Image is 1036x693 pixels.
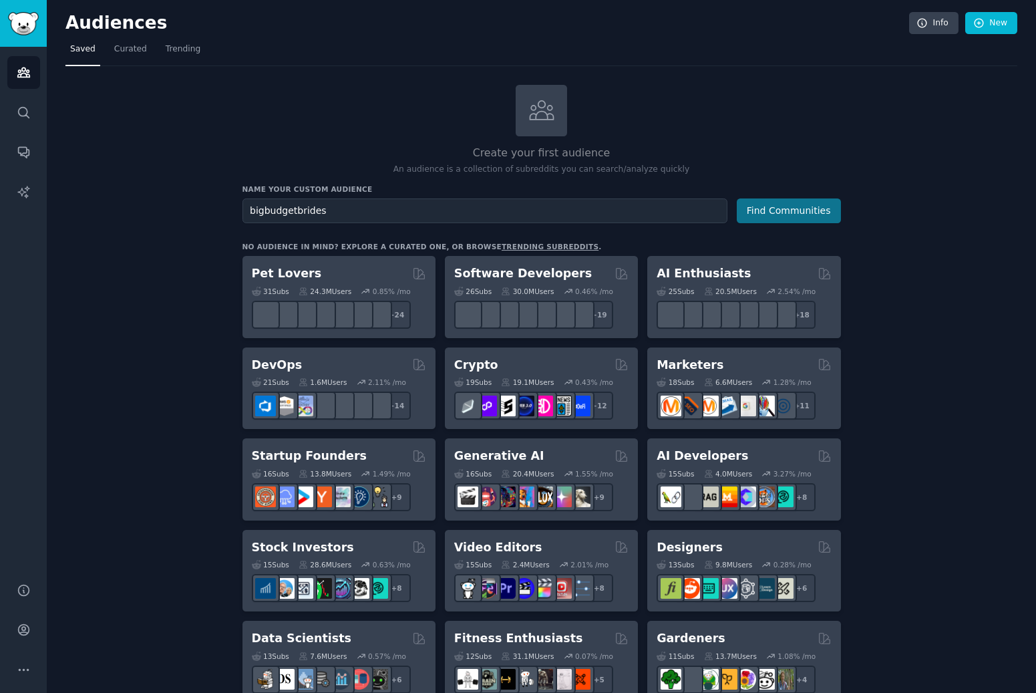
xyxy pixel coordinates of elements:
[773,469,812,478] div: 3.27 % /mo
[575,469,613,478] div: 1.55 % /mo
[476,578,497,599] img: editors
[242,242,602,251] div: No audience in mind? Explore a curated one, or browse .
[293,304,313,325] img: leopardgeckos
[754,396,775,416] img: MarketingResearch
[502,243,598,251] a: trending subreddits
[501,378,554,387] div: 19.1M Users
[717,396,737,416] img: Emailmarketing
[368,652,406,661] div: 0.57 % /mo
[698,578,719,599] img: UI_Design
[458,669,478,690] img: GYM
[754,578,775,599] img: learndesign
[570,669,590,690] img: personaltraining
[754,304,775,325] img: OpenAIDev
[514,304,534,325] img: iOSProgramming
[252,630,351,647] h2: Data Scientists
[698,396,719,416] img: AskMarketing
[242,145,841,162] h2: Create your first audience
[458,396,478,416] img: ethfinance
[585,574,613,602] div: + 8
[657,652,694,661] div: 11 Sub s
[274,304,295,325] img: ballpython
[299,469,351,478] div: 13.8M Users
[773,578,794,599] img: UX_Design
[735,304,756,325] img: chatgpt_prompts_
[383,574,411,602] div: + 8
[454,378,492,387] div: 19 Sub s
[70,43,96,55] span: Saved
[778,287,816,296] div: 2.54 % /mo
[514,396,534,416] img: web3
[8,12,39,35] img: GummySearch logo
[454,448,544,464] h2: Generative AI
[252,469,289,478] div: 16 Sub s
[330,487,351,507] img: indiehackers
[551,304,572,325] img: AskComputerScience
[454,287,492,296] div: 26 Sub s
[476,304,497,325] img: csharp
[252,448,367,464] h2: Startup Founders
[965,12,1017,35] a: New
[330,304,351,325] img: cockatiel
[657,448,748,464] h2: AI Developers
[454,630,583,647] h2: Fitness Enthusiasts
[274,396,295,416] img: AWS_Certified_Experts
[773,560,812,569] div: 0.28 % /mo
[679,578,700,599] img: logodesign
[661,396,681,416] img: content_marketing
[657,265,751,282] h2: AI Enthusiasts
[454,560,492,569] div: 15 Sub s
[252,652,289,661] div: 13 Sub s
[454,265,592,282] h2: Software Developers
[532,669,553,690] img: fitness30plus
[698,487,719,507] img: Rag
[754,487,775,507] img: llmops
[161,39,205,66] a: Trending
[368,378,406,387] div: 2.11 % /mo
[255,578,276,599] img: dividends
[367,578,388,599] img: technicalanalysis
[373,560,411,569] div: 0.63 % /mo
[788,483,816,511] div: + 8
[274,487,295,507] img: SaaS
[242,164,841,176] p: An audience is a collection of subreddits you can search/analyze quickly
[585,392,613,420] div: + 12
[65,39,100,66] a: Saved
[661,669,681,690] img: vegetablegardening
[704,378,753,387] div: 6.6M Users
[242,184,841,194] h3: Name your custom audience
[679,669,700,690] img: succulents
[383,301,411,329] div: + 24
[657,560,694,569] div: 13 Sub s
[501,560,550,569] div: 2.4M Users
[252,560,289,569] div: 15 Sub s
[293,487,313,507] img: startup
[114,43,147,55] span: Curated
[754,669,775,690] img: UrbanGardening
[570,304,590,325] img: elixir
[454,539,542,556] h2: Video Editors
[661,578,681,599] img: typography
[698,669,719,690] img: SavageGarden
[501,469,554,478] div: 20.4M Users
[293,396,313,416] img: Docker_DevOps
[311,578,332,599] img: Trading
[909,12,959,35] a: Info
[551,487,572,507] img: starryai
[788,301,816,329] div: + 18
[501,652,554,661] div: 31.1M Users
[274,578,295,599] img: ValueInvesting
[735,487,756,507] img: OpenSourceAI
[495,669,516,690] img: workout
[458,578,478,599] img: gopro
[458,487,478,507] img: aivideo
[166,43,200,55] span: Trending
[299,652,347,661] div: 7.6M Users
[383,392,411,420] div: + 14
[735,578,756,599] img: userexperience
[255,669,276,690] img: MachineLearning
[570,578,590,599] img: postproduction
[349,669,369,690] img: datasets
[788,574,816,602] div: + 6
[255,487,276,507] img: EntrepreneurRideAlong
